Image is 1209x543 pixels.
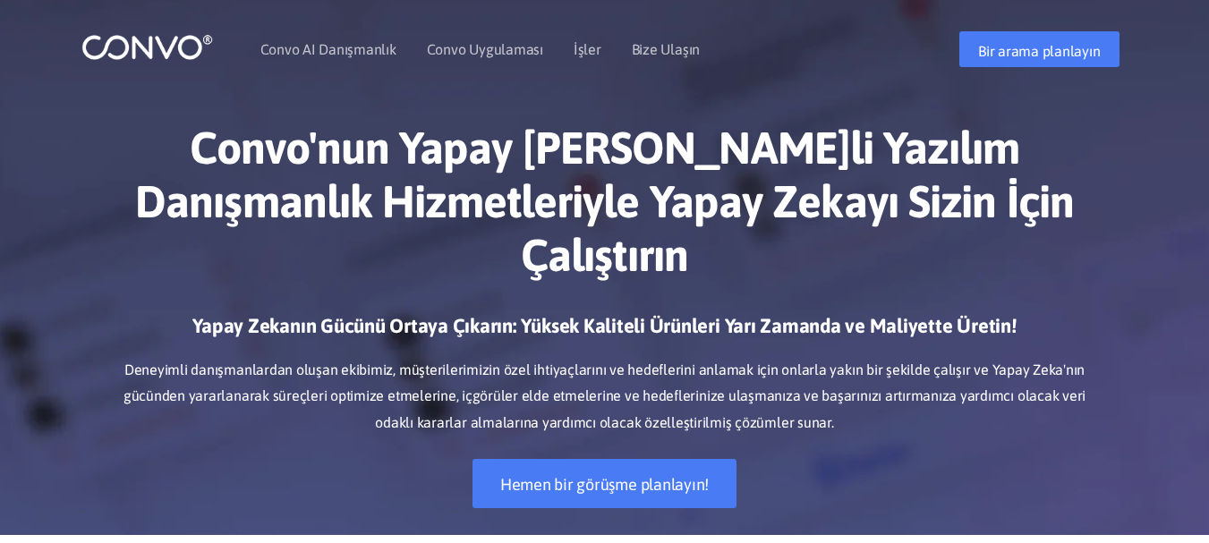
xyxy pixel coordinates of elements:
font: Convo AI Danışmanlık [260,41,396,57]
font: Convo'nun Yapay [PERSON_NAME]li Yazılım Danışmanlık Hizmetleriyle Yapay Zekayı Sizin İçin Çalıştırın [135,122,1074,281]
font: Hemen bir görüşme planlayın! [500,475,709,494]
a: Bir arama planlayın [959,31,1119,67]
font: Deneyimli danışmanlardan oluşan ekibimiz, müşterilerimizin özel ihtiyaçlarını ve hedeflerini anla... [123,361,1086,431]
a: Convo AI Danışmanlık [260,42,396,56]
font: İşler [574,41,601,57]
font: Bir arama planlayın [978,43,1100,59]
img: logo_1.png [81,33,213,61]
font: Bize Ulaşın [632,41,700,57]
a: Hemen bir görüşme planlayın! [473,459,736,508]
a: Bize Ulaşın [632,42,700,56]
a: Convo Uygulaması [427,42,543,56]
a: İşler [574,42,601,56]
font: Convo Uygulaması [427,41,543,57]
font: Yapay Zekanın Gücünü Ortaya Çıkarın: Yüksek Kaliteli Ürünleri Yarı Zamanda ve Maliyette Üretin! [192,314,1016,337]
